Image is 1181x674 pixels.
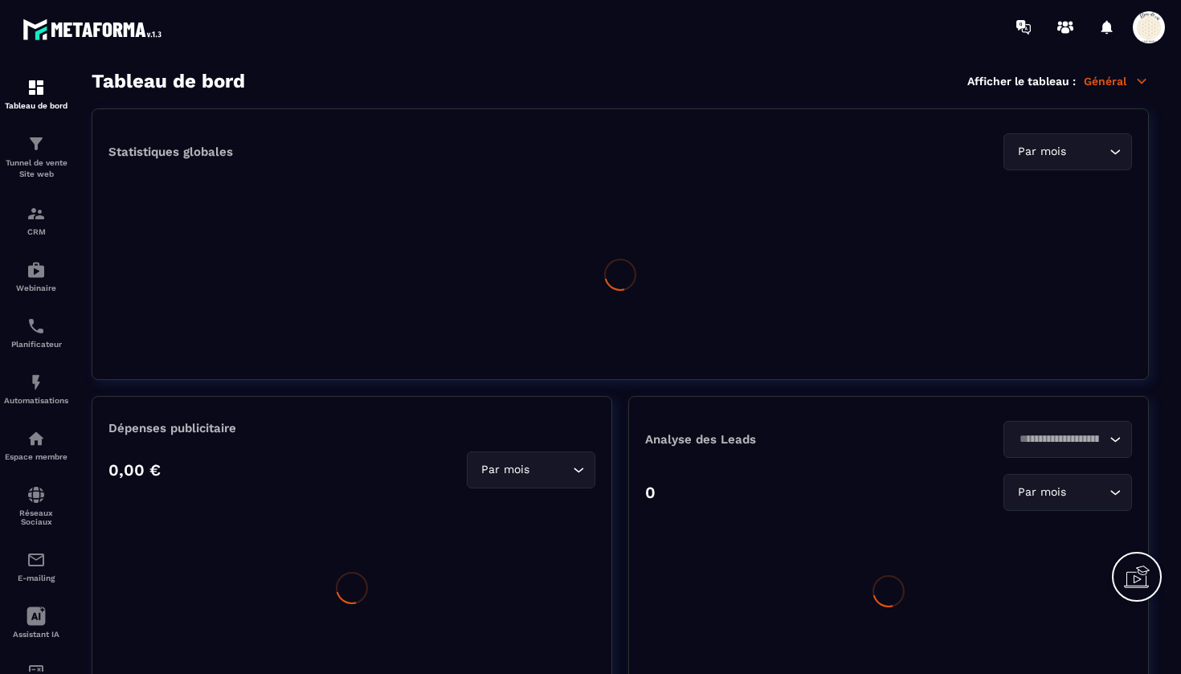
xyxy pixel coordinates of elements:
[92,70,245,92] h3: Tableau de bord
[108,145,233,159] p: Statistiques globales
[4,396,68,405] p: Automatisations
[4,101,68,110] p: Tableau de bord
[4,248,68,304] a: automationsautomationsWebinaire
[4,417,68,473] a: automationsautomationsEspace membre
[477,461,533,479] span: Par mois
[27,78,46,97] img: formation
[4,192,68,248] a: formationformationCRM
[467,451,595,488] div: Search for option
[4,473,68,538] a: social-networksocial-networkRéseaux Sociaux
[1014,143,1069,161] span: Par mois
[645,483,656,502] p: 0
[4,361,68,417] a: automationsautomationsAutomatisations
[27,485,46,504] img: social-network
[4,284,68,292] p: Webinaire
[1003,421,1132,458] div: Search for option
[967,75,1076,88] p: Afficher le tableau :
[1069,484,1105,501] input: Search for option
[108,460,161,480] p: 0,00 €
[4,509,68,526] p: Réseaux Sociaux
[4,538,68,594] a: emailemailE-mailing
[533,461,569,479] input: Search for option
[27,134,46,153] img: formation
[1014,484,1069,501] span: Par mois
[4,304,68,361] a: schedulerschedulerPlanificateur
[4,452,68,461] p: Espace membre
[645,432,889,447] p: Analyse des Leads
[4,340,68,349] p: Planificateur
[4,122,68,192] a: formationformationTunnel de vente Site web
[4,594,68,651] a: Assistant IA
[1069,143,1105,161] input: Search for option
[108,421,595,435] p: Dépenses publicitaire
[22,14,167,44] img: logo
[1084,74,1149,88] p: Général
[1003,133,1132,170] div: Search for option
[27,204,46,223] img: formation
[4,227,68,236] p: CRM
[27,317,46,336] img: scheduler
[4,157,68,180] p: Tunnel de vente Site web
[27,550,46,570] img: email
[27,373,46,392] img: automations
[4,630,68,639] p: Assistant IA
[4,574,68,582] p: E-mailing
[4,66,68,122] a: formationformationTableau de bord
[27,260,46,280] img: automations
[1014,431,1105,448] input: Search for option
[1003,474,1132,511] div: Search for option
[27,429,46,448] img: automations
